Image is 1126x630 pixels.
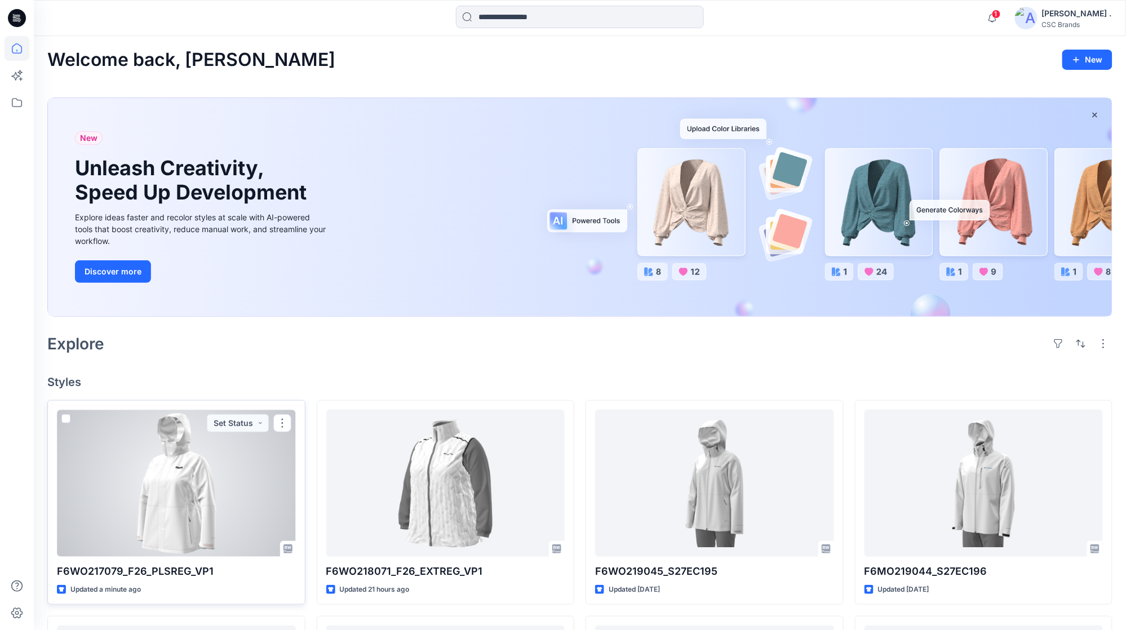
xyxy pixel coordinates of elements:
div: [PERSON_NAME] . [1042,7,1112,20]
a: F6WO219045_S27EC195 [595,410,834,557]
a: F6WO217079_F26_PLSREG_VP1 [57,410,296,557]
button: Discover more [75,260,151,283]
p: F6WO217079_F26_PLSREG_VP1 [57,564,296,579]
p: F6MO219044_S27EC196 [865,564,1103,579]
p: Updated a minute ago [70,584,141,596]
p: Updated 21 hours ago [340,584,410,596]
div: CSC Brands [1042,20,1112,29]
h4: Styles [47,375,1112,389]
button: New [1062,50,1112,70]
span: 1 [992,10,1001,19]
p: Updated [DATE] [878,584,929,596]
a: F6WO218071_F26_EXTREG_VP1 [326,410,565,557]
a: F6MO219044_S27EC196 [865,410,1103,557]
span: New [80,131,97,145]
p: Updated [DATE] [609,584,660,596]
img: avatar [1015,7,1038,29]
p: F6WO218071_F26_EXTREG_VP1 [326,564,565,579]
div: Explore ideas faster and recolor styles at scale with AI-powered tools that boost creativity, red... [75,211,329,247]
h1: Unleash Creativity, Speed Up Development [75,156,312,205]
a: Discover more [75,260,329,283]
h2: Explore [47,335,104,353]
p: F6WO219045_S27EC195 [595,564,834,579]
h2: Welcome back, [PERSON_NAME] [47,50,335,70]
